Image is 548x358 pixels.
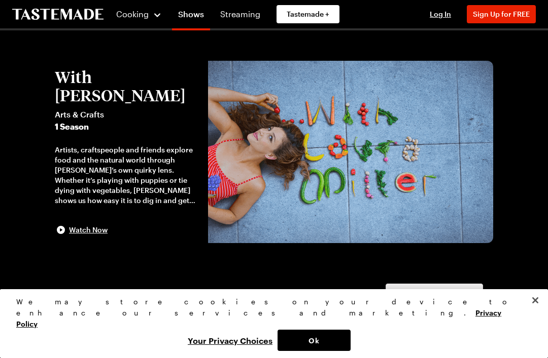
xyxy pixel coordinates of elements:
h2: Episodes [65,286,124,304]
span: Season 1 [391,289,425,301]
span: Log In [430,10,451,18]
a: Shows [172,2,210,30]
button: Your Privacy Choices [183,330,278,351]
span: Arts & Crafts [55,108,198,121]
button: Season 1 [386,284,483,306]
div: Artists, craftspeople and friends explore food and the natural world through [PERSON_NAME]’s own ... [55,145,198,206]
button: Ok [278,330,351,351]
a: Tastemade + [277,5,339,23]
img: With Laura Miller [208,61,493,243]
button: Sign Up for FREE [467,5,536,23]
button: With [PERSON_NAME]Arts & Crafts1 SeasonArtists, craftspeople and friends explore food and the nat... [55,68,198,236]
span: Sign Up for FREE [473,10,530,18]
span: Cooking [116,9,149,19]
a: To Tastemade Home Page [12,9,104,20]
button: Log In [420,9,461,19]
h2: With [PERSON_NAME] [55,68,198,104]
span: 1 Season [55,121,198,133]
button: Close [524,289,546,311]
span: Watch Now [69,225,108,235]
div: Privacy [16,296,523,351]
span: Tastemade + [287,9,329,19]
button: Cooking [116,2,162,26]
div: We may store cookies on your device to enhance our services and marketing. [16,296,523,330]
